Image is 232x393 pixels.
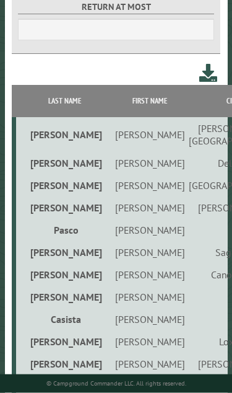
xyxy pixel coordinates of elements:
small: © Campground Commander LLC. All rights reserved. [46,379,186,387]
td: [PERSON_NAME] [113,196,187,219]
td: [PERSON_NAME] [113,263,187,286]
td: [PERSON_NAME] [16,152,113,174]
td: [PERSON_NAME] [113,330,187,353]
td: [PERSON_NAME] [16,330,113,353]
a: Download this customer list (.csv) [199,61,217,84]
td: [PERSON_NAME] [113,219,187,241]
td: [PERSON_NAME] [113,353,187,375]
td: [PERSON_NAME] [16,353,113,375]
td: [PERSON_NAME] [16,286,113,308]
td: [PERSON_NAME] [16,174,113,196]
td: [PERSON_NAME] [16,263,113,286]
th: Last Name [16,85,113,117]
td: [PERSON_NAME] [113,308,187,330]
td: Pasco [16,219,113,241]
td: [PERSON_NAME] [16,241,113,263]
td: [PERSON_NAME] [16,117,113,152]
td: Casista [16,308,113,330]
td: [PERSON_NAME] [113,241,187,263]
td: [PERSON_NAME] [16,196,113,219]
td: [PERSON_NAME] [113,152,187,174]
td: [PERSON_NAME] [113,286,187,308]
td: [PERSON_NAME] [113,174,187,196]
td: [PERSON_NAME] [113,117,187,152]
th: First Name [113,85,187,117]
